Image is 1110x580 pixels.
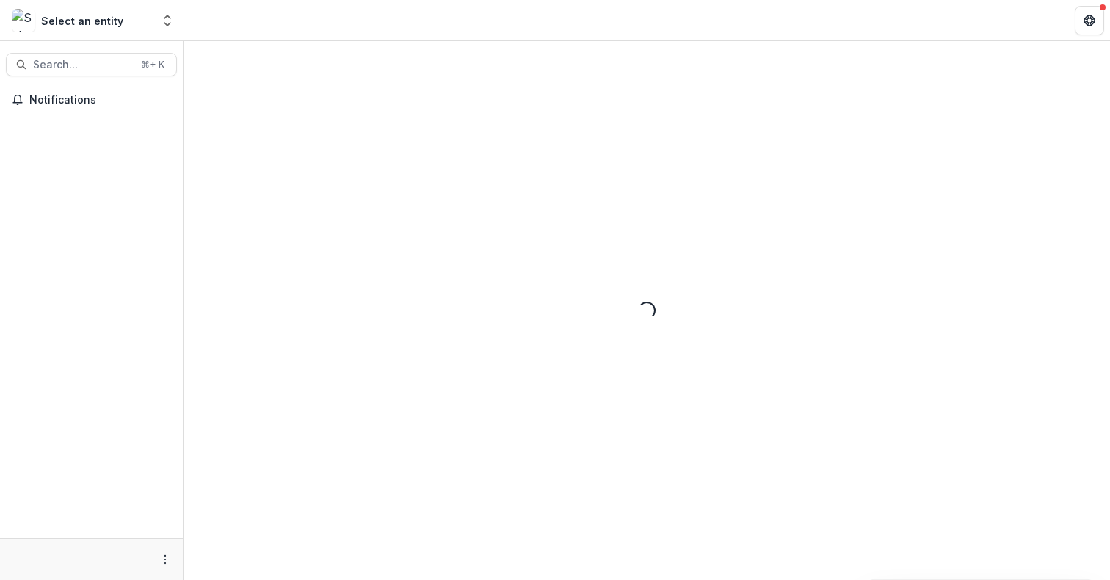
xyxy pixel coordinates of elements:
[41,13,123,29] div: Select an entity
[6,53,177,76] button: Search...
[1075,6,1104,35] button: Get Help
[6,88,177,112] button: Notifications
[12,9,35,32] img: Select an entity
[156,551,174,568] button: More
[29,94,171,106] span: Notifications
[157,6,178,35] button: Open entity switcher
[33,59,132,71] span: Search...
[138,57,167,73] div: ⌘ + K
